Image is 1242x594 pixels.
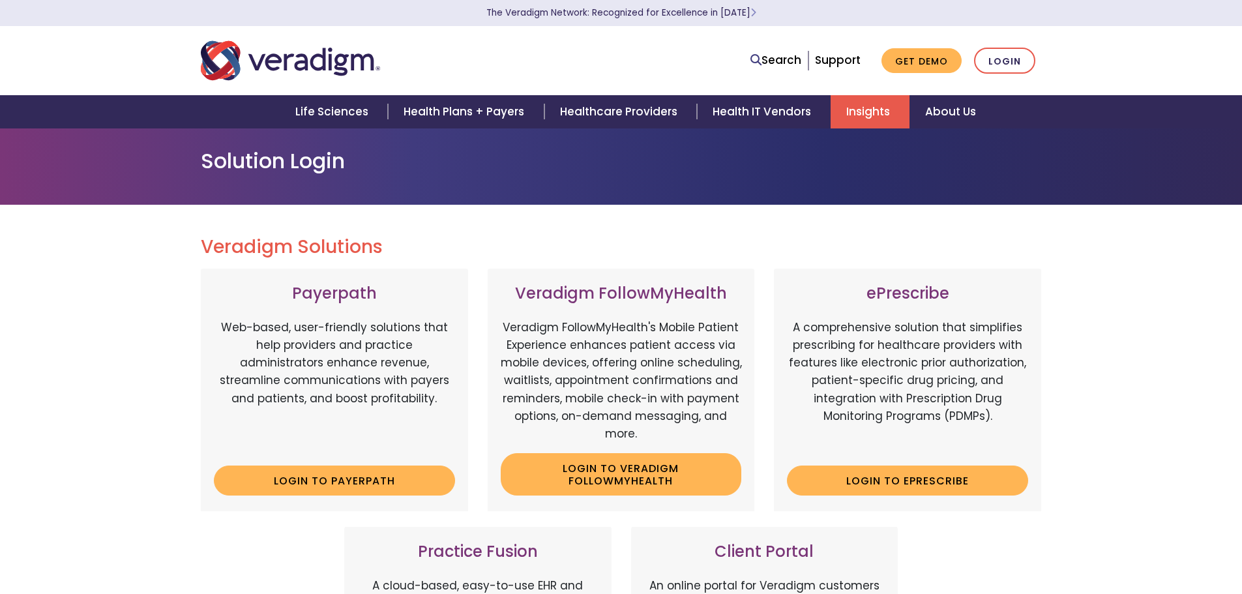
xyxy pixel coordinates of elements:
[486,7,756,19] a: The Veradigm Network: Recognized for Excellence in [DATE]Learn More
[501,453,742,496] a: Login to Veradigm FollowMyHealth
[750,52,801,69] a: Search
[909,95,992,128] a: About Us
[697,95,831,128] a: Health IT Vendors
[787,284,1028,303] h3: ePrescribe
[201,236,1042,258] h2: Veradigm Solutions
[881,48,962,74] a: Get Demo
[787,319,1028,456] p: A comprehensive solution that simplifies prescribing for healthcare providers with features like ...
[787,466,1028,496] a: Login to ePrescribe
[544,95,697,128] a: Healthcare Providers
[357,542,599,561] h3: Practice Fusion
[501,284,742,303] h3: Veradigm FollowMyHealth
[750,7,756,19] span: Learn More
[280,95,388,128] a: Life Sciences
[831,95,909,128] a: Insights
[214,284,455,303] h3: Payerpath
[974,48,1035,74] a: Login
[214,319,455,456] p: Web-based, user-friendly solutions that help providers and practice administrators enhance revenu...
[201,39,380,82] img: Veradigm logo
[644,542,885,561] h3: Client Portal
[388,95,544,128] a: Health Plans + Payers
[201,149,1042,173] h1: Solution Login
[815,52,861,68] a: Support
[214,466,455,496] a: Login to Payerpath
[501,319,742,443] p: Veradigm FollowMyHealth's Mobile Patient Experience enhances patient access via mobile devices, o...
